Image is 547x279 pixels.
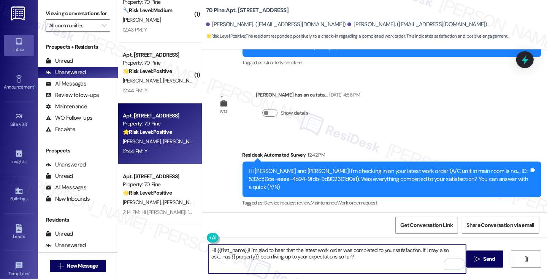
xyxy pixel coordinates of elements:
[46,125,75,133] div: Escalate
[38,43,118,51] div: Prospects + Residents
[58,263,63,269] i: 
[163,199,201,206] span: [PERSON_NAME]
[26,158,27,163] span: •
[123,112,193,120] div: Apt. [STREET_ADDRESS]
[123,77,163,84] span: [PERSON_NAME]
[123,173,193,181] div: Apt. [STREET_ADDRESS]
[123,128,172,135] strong: 🌟 Risk Level: Positive
[38,216,118,224] div: Residents
[27,120,29,126] span: •
[462,217,539,234] button: Share Conversation via email
[347,21,487,29] div: [PERSON_NAME]. ([EMAIL_ADDRESS][DOMAIN_NAME])
[249,167,529,192] div: Hi [PERSON_NAME] and [PERSON_NAME]! I'm checking in on your latest work order (A/C unit in main r...
[523,256,529,262] i: 
[29,270,30,275] span: •
[49,19,98,32] input: All communities
[123,7,172,14] strong: 🔧 Risk Level: Medium
[163,77,201,84] span: [PERSON_NAME]
[46,80,86,88] div: All Messages
[46,103,87,111] div: Maintenance
[264,59,302,66] span: Quarterly check-in
[123,181,193,189] div: Property: 70 Pine
[34,83,35,89] span: •
[281,109,309,117] label: Show details
[123,189,172,196] strong: 🌟 Risk Level: Positive
[123,59,193,67] div: Property: 70 Pine
[123,87,147,94] div: 12:44 PM: Y
[163,138,201,145] span: [PERSON_NAME]
[206,33,245,39] strong: 🌟 Risk Level: Positive
[46,172,73,180] div: Unread
[46,230,73,238] div: Unread
[400,221,453,229] span: Get Conversation Link
[474,256,480,262] i: 
[206,6,289,14] b: 70 Pine: Apt. [STREET_ADDRESS]
[123,138,163,145] span: [PERSON_NAME]
[46,161,86,169] div: Unanswered
[395,217,458,234] button: Get Conversation Link
[102,22,106,29] i: 
[123,16,161,23] span: [PERSON_NAME]
[46,57,73,65] div: Unread
[467,221,534,229] span: Share Conversation via email
[123,148,147,155] div: 12:44 PM: Y
[243,57,541,68] div: Tagged as:
[206,21,346,29] div: [PERSON_NAME]. ([EMAIL_ADDRESS][DOMAIN_NAME])
[4,222,34,243] a: Leads
[243,197,541,208] div: Tagged as:
[38,147,118,155] div: Prospects
[4,184,34,205] a: Buildings
[123,199,163,206] span: [PERSON_NAME]
[46,184,86,192] div: All Messages
[484,255,495,263] span: Send
[46,114,92,122] div: WO Follow-ups
[311,200,337,206] span: Maintenance ,
[123,120,193,128] div: Property: 70 Pine
[67,262,98,270] span: New Message
[46,68,86,76] div: Unanswered
[123,68,172,75] strong: 🌟 Risk Level: Positive
[46,195,90,203] div: New Inbounds
[123,51,193,59] div: Apt. [STREET_ADDRESS]
[206,32,508,40] span: : The resident responded positively to a check-in regarding a completed work order. This indicate...
[306,151,325,159] div: 12:42 PM
[46,8,110,19] label: Viewing conversations for
[256,91,360,101] div: [PERSON_NAME] has an outsta...
[123,209,517,216] div: 2:14 PM: Hi [PERSON_NAME]! I'm glad to hear that the latest work order was completed to your sati...
[264,200,311,206] span: Service request review ,
[46,91,99,99] div: Review follow-ups
[123,26,147,33] div: 12:43 PM: Y
[4,35,34,55] a: Inbox
[337,200,377,206] span: Work order request
[50,260,106,272] button: New Message
[208,245,466,273] textarea: To enrich screen reader interactions, please activate Accessibility in Grammarly extension settings
[11,6,27,21] img: ResiDesk Logo
[4,147,34,168] a: Insights •
[327,91,360,99] div: [DATE] 4:56 PM
[243,151,541,162] div: Residesk Automated Survey
[466,250,503,268] button: Send
[4,110,34,130] a: Site Visit •
[220,108,227,116] div: WO
[46,241,86,249] div: Unanswered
